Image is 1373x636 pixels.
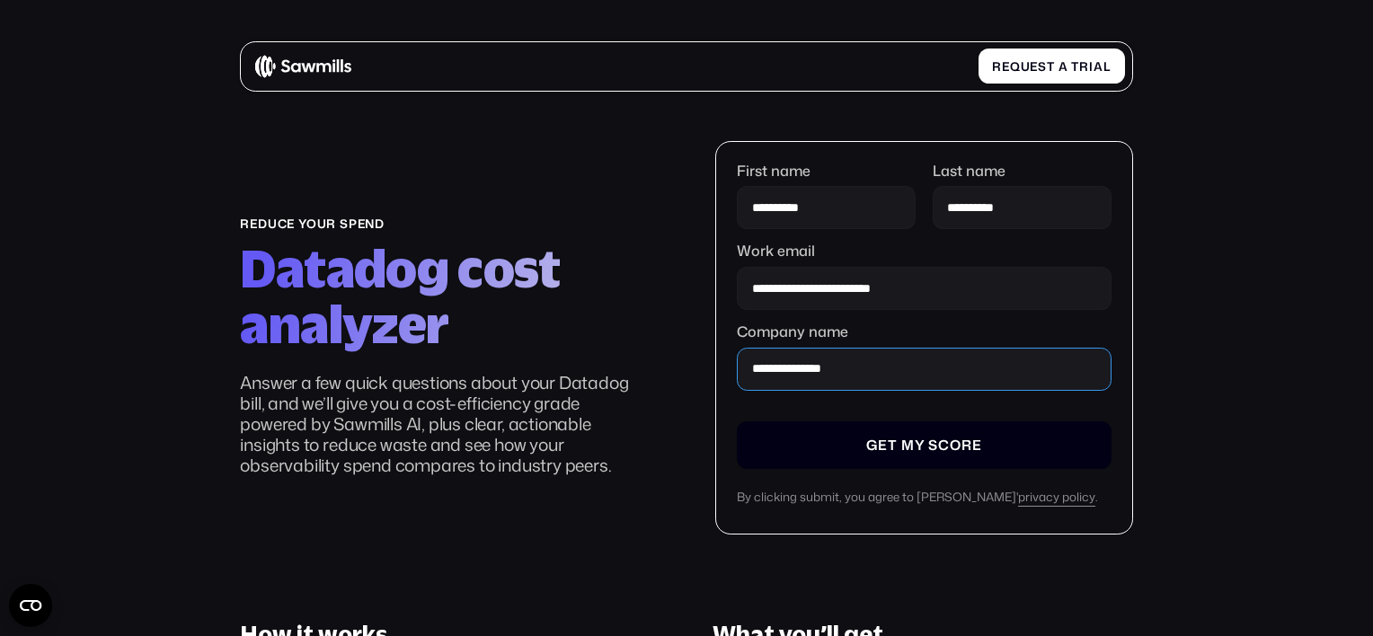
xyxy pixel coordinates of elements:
[1030,59,1038,74] span: e
[1094,59,1103,74] span: a
[979,49,1125,84] a: Requestatrial
[1103,59,1112,74] span: l
[737,163,1111,507] form: Company name
[1079,59,1089,74] span: r
[1089,59,1094,74] span: i
[240,373,647,476] p: Answer a few quick questions about your Datadog bill, and we’ll give you a cost-efficiency grade ...
[1071,59,1079,74] span: t
[992,59,1002,74] span: R
[1047,59,1055,74] span: t
[240,216,647,231] div: reduce your spend
[1038,59,1047,74] span: s
[9,584,52,627] button: Open CMP widget
[1018,490,1095,507] a: privacy policy
[737,490,1111,507] div: By clicking submit, you agree to [PERSON_NAME]' .
[933,163,1112,180] label: Last name
[1002,59,1010,74] span: e
[737,323,1111,340] label: Company name
[1021,59,1031,74] span: u
[240,241,647,352] h2: Datadog cost analyzer
[737,243,1111,260] label: Work email
[1010,59,1021,74] span: q
[737,163,916,180] label: First name
[1059,59,1068,74] span: a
